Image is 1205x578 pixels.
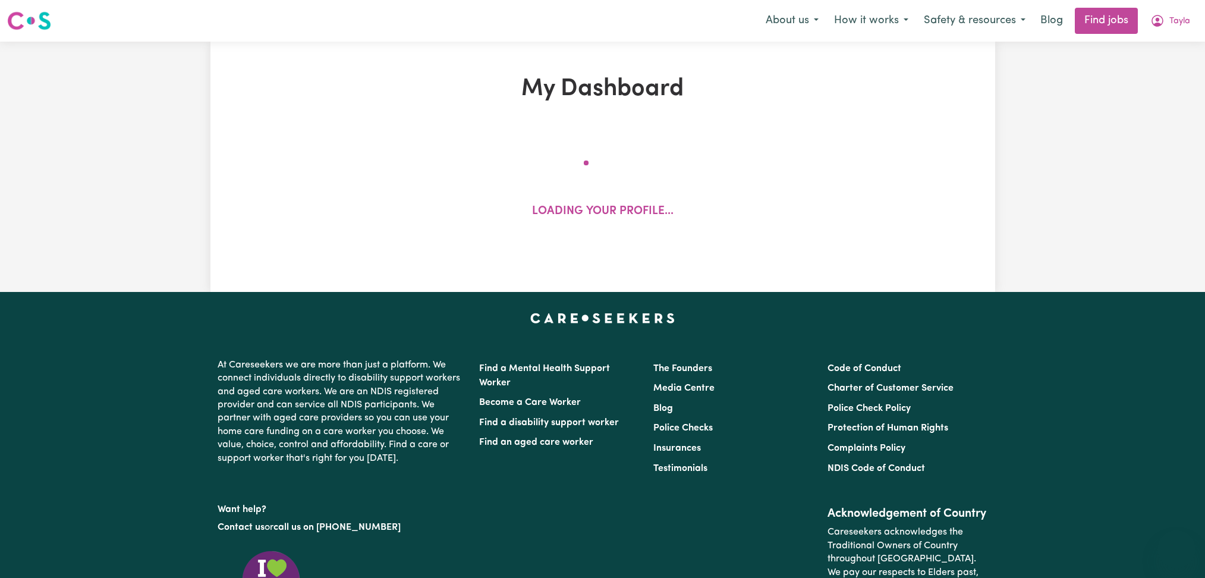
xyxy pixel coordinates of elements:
a: Find jobs [1075,8,1138,34]
h1: My Dashboard [348,75,857,103]
a: Media Centre [653,384,715,393]
a: Become a Care Worker [479,398,581,407]
a: Charter of Customer Service [828,384,954,393]
button: Safety & resources [916,8,1033,33]
a: Contact us [218,523,265,532]
p: At Careseekers we are more than just a platform. We connect individuals directly to disability su... [218,354,465,470]
iframe: Button to launch messaging window [1157,530,1195,568]
a: Police Check Policy [828,404,911,413]
a: Careseekers home page [530,313,675,323]
a: call us on [PHONE_NUMBER] [273,523,401,532]
button: My Account [1143,8,1198,33]
a: Find an aged care worker [479,438,593,447]
a: Testimonials [653,464,707,473]
a: Find a Mental Health Support Worker [479,364,610,388]
a: Find a disability support worker [479,418,619,428]
a: Careseekers logo [7,7,51,34]
p: or [218,516,465,539]
p: Want help? [218,498,465,516]
a: NDIS Code of Conduct [828,464,925,473]
a: Blog [1033,8,1070,34]
h2: Acknowledgement of Country [828,507,987,521]
a: The Founders [653,364,712,373]
a: Police Checks [653,423,713,433]
a: Code of Conduct [828,364,901,373]
a: Protection of Human Rights [828,423,948,433]
p: Loading your profile... [532,203,674,221]
a: Complaints Policy [828,444,905,453]
span: Tayla [1169,15,1190,28]
img: Careseekers logo [7,10,51,32]
button: About us [758,8,826,33]
a: Blog [653,404,673,413]
button: How it works [826,8,916,33]
a: Insurances [653,444,701,453]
